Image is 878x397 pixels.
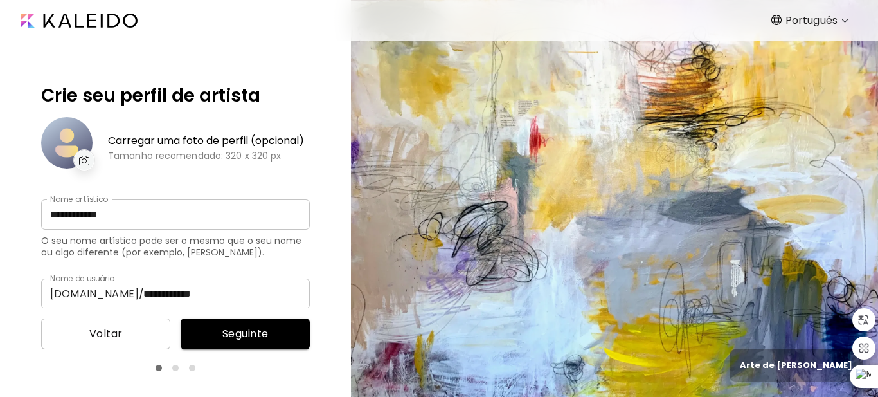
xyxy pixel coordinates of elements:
[41,319,170,349] button: Voltar
[50,286,144,302] p: [DOMAIN_NAME]/
[51,326,160,342] span: Voltar
[21,14,138,28] img: Kaleido
[41,82,310,109] h5: Crie seu perfil de artista
[41,235,310,258] p: O seu nome artístico pode ser o mesmo que o seu nome ou algo diferente (por exemplo, [PERSON_NAME]).
[191,326,300,342] span: Seguinte
[771,15,782,25] img: Language
[775,10,853,31] div: Português
[181,319,310,349] button: Seguinte
[108,150,304,162] h6: Tamanho recomendado: 320 x 320 px
[108,134,304,147] h5: Carregar uma foto de perfil (opcional)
